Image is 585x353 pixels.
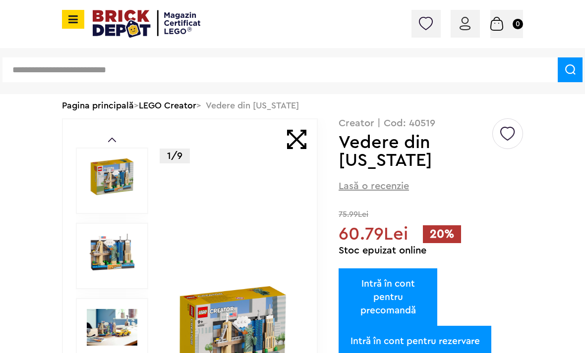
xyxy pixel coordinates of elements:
[423,225,461,243] span: 20%
[62,93,523,118] div: > > Vedere din [US_STATE]
[62,101,134,110] a: Pagina principală
[339,209,523,220] span: 75.99Lei
[513,19,523,29] small: 0
[139,101,196,110] a: LEGO Creator
[87,158,137,195] img: Vedere din New York
[160,149,190,163] p: 1/9
[339,225,408,243] span: 60.79Lei
[339,268,437,326] a: Intră în cont pentru precomandă
[339,118,523,128] p: Creator | Cod: 40519
[108,138,116,142] a: Prev
[87,309,137,346] img: Vedere din New York LEGO 40519
[339,179,409,193] span: Lasă o recenzie
[87,234,137,270] img: Vedere din New York
[339,134,491,169] h1: Vedere din [US_STATE]
[339,246,523,255] div: Stoc epuizat online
